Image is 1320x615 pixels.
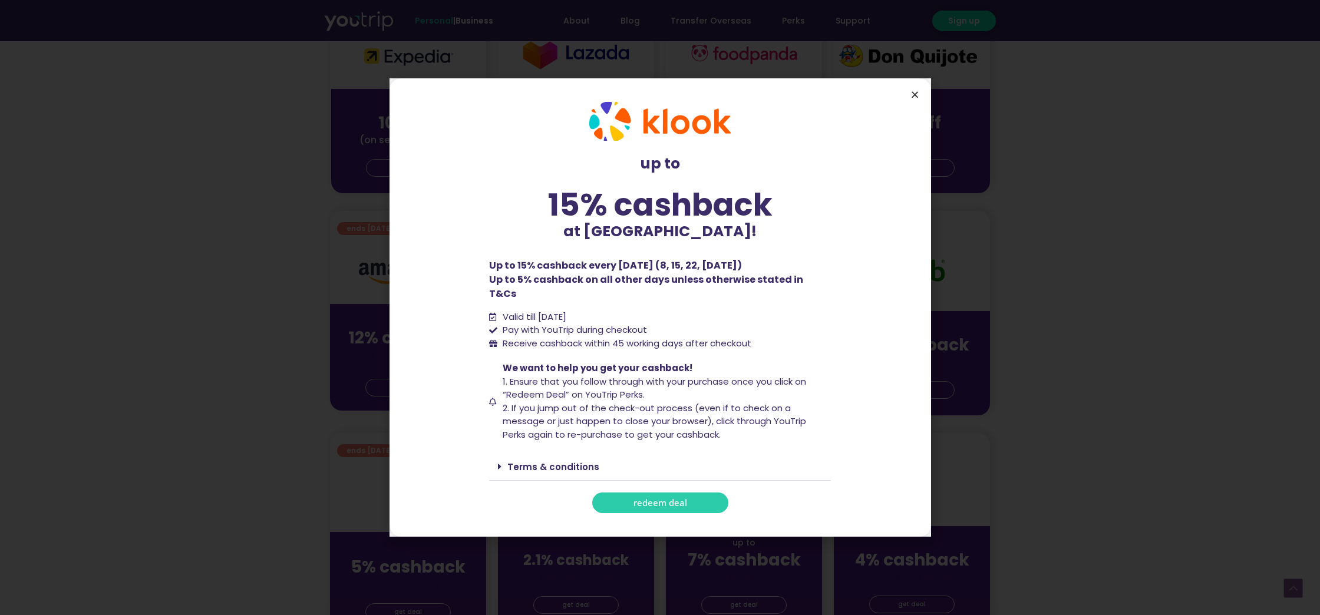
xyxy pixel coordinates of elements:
[503,375,806,401] span: 1. Ensure that you follow through with your purchase once you click on “Redeem Deal” on YouTrip P...
[489,259,831,301] p: Up to 15% cashback every [DATE] (8, 15, 22, [DATE]) Up to 5% cashback on all other days unless ot...
[489,153,831,175] p: up to
[500,323,647,337] span: Pay with YouTrip during checkout
[910,90,919,99] a: Close
[507,461,599,473] a: Terms & conditions
[500,310,566,324] span: Valid till [DATE]
[489,189,831,220] div: 15% cashback
[503,362,692,374] span: We want to help you get your cashback!
[633,498,687,507] span: redeem deal
[592,492,728,513] a: redeem deal
[500,337,751,351] span: Receive cashback within 45 working days after checkout
[489,453,831,481] div: Terms & conditions
[503,402,806,441] span: 2. If you jump out of the check-out process (even if to check on a message or just happen to clos...
[489,220,831,243] p: at [GEOGRAPHIC_DATA]!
